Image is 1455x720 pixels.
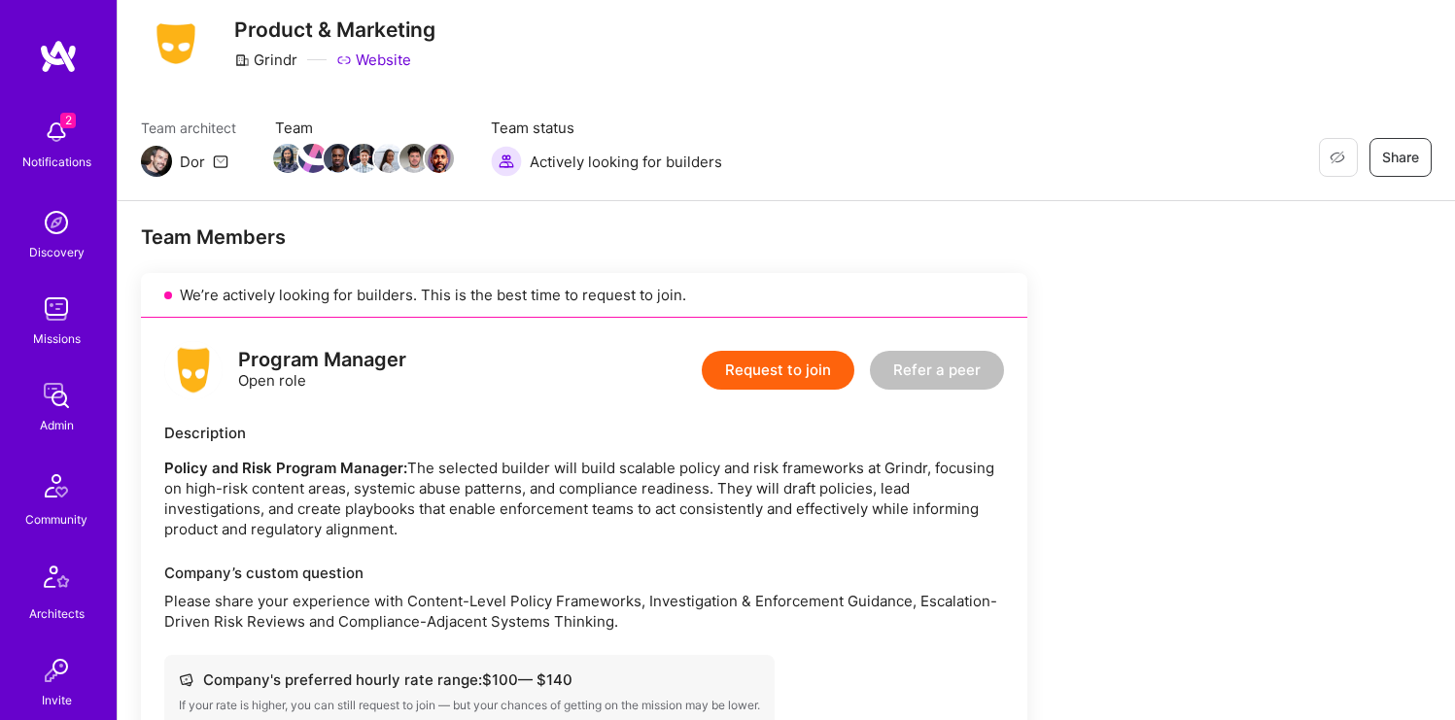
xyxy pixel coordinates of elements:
img: Community [33,463,80,509]
div: Architects [29,603,85,624]
img: bell [37,113,76,152]
img: Team Member Avatar [324,144,353,173]
span: Share [1382,148,1419,167]
div: Notifications [22,152,91,172]
div: Missions [33,328,81,349]
img: Company Logo [141,17,211,70]
div: Grindr [234,50,297,70]
img: Team Architect [141,146,172,177]
img: Architects [33,557,80,603]
img: Team Member Avatar [374,144,403,173]
img: Team Member Avatar [298,144,328,173]
img: Actively looking for builders [491,146,522,177]
div: Discovery [29,242,85,262]
img: Team Member Avatar [425,144,454,173]
div: Invite [42,690,72,710]
a: Team Member Avatar [427,142,452,175]
img: logo [39,39,78,74]
p: Please share your experience with Content-Level Policy Frameworks, Investigation & Enforcement Gu... [164,591,1004,632]
img: Team Member Avatar [273,144,302,173]
a: Team Member Avatar [275,142,300,175]
img: discovery [37,203,76,242]
h3: Product & Marketing [234,17,435,42]
img: Invite [37,651,76,690]
i: icon Cash [179,672,193,687]
button: Share [1369,138,1432,177]
img: Team Member Avatar [399,144,429,173]
img: teamwork [37,290,76,328]
img: admin teamwork [37,376,76,415]
div: Open role [238,350,406,391]
span: Team [275,118,452,138]
strong: Policy and Risk Program Manager: [164,459,407,477]
div: Company’s custom question [164,563,1004,583]
span: Team status [491,118,722,138]
div: Community [25,509,87,530]
a: Website [336,50,411,70]
a: Team Member Avatar [401,142,427,175]
span: Team architect [141,118,236,138]
img: Team Member Avatar [349,144,378,173]
a: Team Member Avatar [326,142,351,175]
div: If your rate is higher, you can still request to join — but your chances of getting on the missio... [179,698,760,713]
i: icon Mail [213,154,228,169]
div: Description [164,423,1004,443]
div: Team Members [141,224,1027,250]
a: Team Member Avatar [351,142,376,175]
a: Team Member Avatar [300,142,326,175]
div: Company's preferred hourly rate range: $ 100 — $ 140 [179,669,760,690]
div: Dor [180,152,205,172]
i: icon EyeClosed [1330,150,1345,165]
span: Actively looking for builders [530,152,722,172]
a: Team Member Avatar [376,142,401,175]
img: logo [164,341,223,399]
div: We’re actively looking for builders. This is the best time to request to join. [141,273,1027,318]
button: Request to join [702,351,854,390]
i: icon CompanyGray [234,52,250,68]
button: Refer a peer [870,351,1004,390]
div: Program Manager [238,350,406,370]
div: Admin [40,415,74,435]
span: 2 [60,113,76,128]
p: The selected builder will build scalable policy and risk frameworks at Grindr, focusing on high-r... [164,458,1004,539]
